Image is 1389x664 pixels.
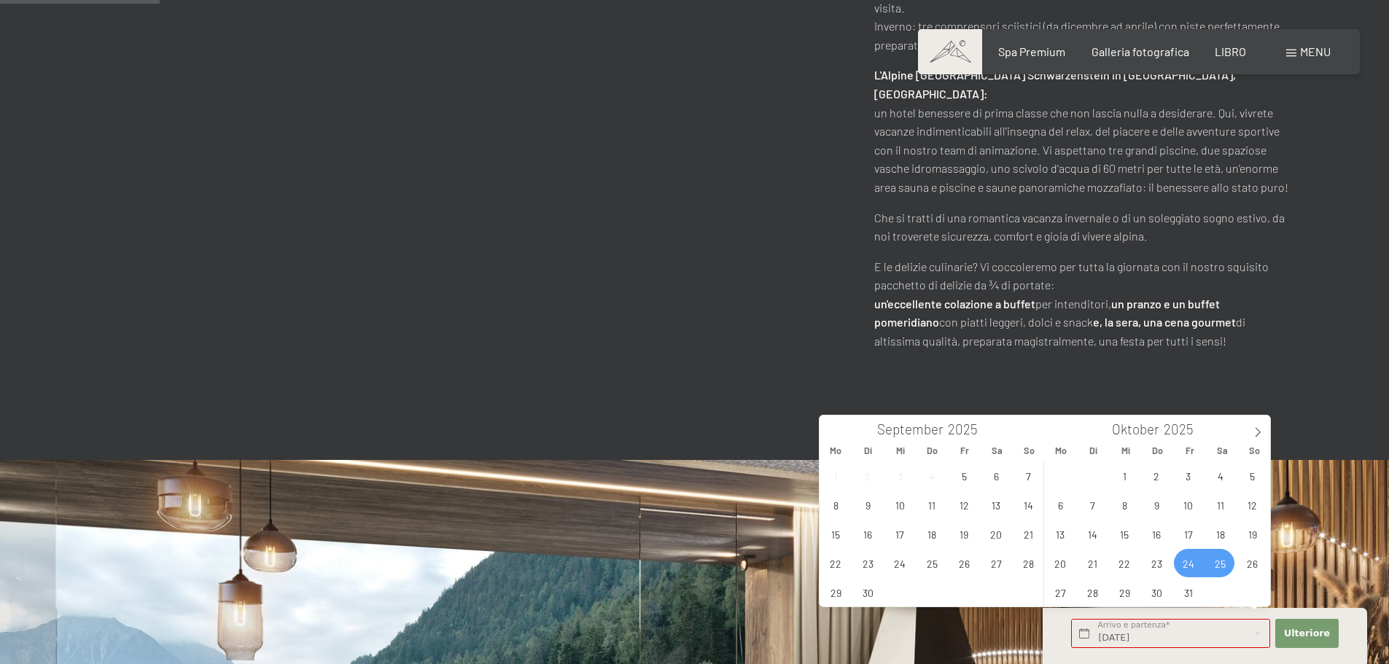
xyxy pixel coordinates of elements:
span: So [1013,446,1045,456]
font: menu [1300,44,1331,58]
span: September 3, 2025 [886,461,914,490]
span: September 6, 2025 [982,461,1011,490]
span: September 9, 2025 [854,491,882,519]
font: Che si tratti di una romantica vacanza invernale o di un soleggiato sogno estivo, da noi troveret... [874,211,1285,243]
span: Sa [981,446,1013,456]
span: September 15, 2025 [822,520,850,548]
span: September 21, 2025 [1014,520,1043,548]
span: Sa [1206,446,1238,456]
span: September 4, 2025 [918,461,946,490]
span: September 25, 2025 [918,549,946,577]
span: September 20, 2025 [982,520,1011,548]
span: September [877,423,943,437]
span: September 10, 2025 [886,491,914,519]
span: Do [1142,446,1174,456]
span: Oktober 16, 2025 [1143,520,1171,548]
span: September 24, 2025 [886,549,914,577]
span: September 17, 2025 [886,520,914,548]
span: Oktober 11, 2025 [1206,491,1234,519]
span: Oktober 12, 2025 [1238,491,1267,519]
span: September 30, 2025 [854,578,882,606]
span: Oktober 28, 2025 [1078,578,1107,606]
span: Do [917,446,949,456]
span: September 1, 2025 [822,461,850,490]
span: Oktober 23, 2025 [1143,549,1171,577]
span: Oktober 14, 2025 [1078,520,1107,548]
span: September 2, 2025 [854,461,882,490]
span: Oktober 26, 2025 [1238,549,1267,577]
span: Di [1077,446,1109,456]
span: Oktober 10, 2025 [1174,491,1202,519]
span: Fr [1174,446,1206,456]
span: Oktober 27, 2025 [1046,578,1075,606]
span: Oktober 31, 2025 [1174,578,1202,606]
span: Oktober 17, 2025 [1174,520,1202,548]
font: con piatti leggeri, dolci e snack [939,315,1093,329]
span: September 27, 2025 [982,549,1011,577]
span: Oktober 21, 2025 [1078,549,1107,577]
span: Oktober 5, 2025 [1238,461,1267,490]
span: September 12, 2025 [950,491,978,519]
a: Spa Premium [998,44,1065,58]
span: Oktober 29, 2025 [1110,578,1139,606]
button: Ulteriore [1275,619,1338,649]
span: Oktober 1, 2025 [1110,461,1139,490]
span: Oktober 7, 2025 [1078,491,1107,519]
span: Di [852,446,884,456]
span: Oktober 30, 2025 [1143,578,1171,606]
a: Galleria fotografica [1092,44,1189,58]
span: Oktober 13, 2025 [1046,520,1075,548]
input: Year [943,421,992,437]
span: Oktober [1112,423,1159,437]
font: e, la sera, una cena gourmet [1093,315,1236,329]
span: Mi [884,446,917,456]
span: Oktober 9, 2025 [1143,491,1171,519]
span: September 14, 2025 [1014,491,1043,519]
span: Oktober 22, 2025 [1110,549,1139,577]
span: Oktober 15, 2025 [1110,520,1139,548]
font: L'Alpine [GEOGRAPHIC_DATA] Schwarzenstein in [GEOGRAPHIC_DATA], [GEOGRAPHIC_DATA]: [874,68,1236,101]
font: un hotel benessere di prima classe che non lascia nulla a desiderare. Qui, vivrete vacanze indime... [874,106,1288,194]
font: per intenditori, [1035,297,1111,310]
span: September 28, 2025 [1014,549,1043,577]
span: So [1238,446,1270,456]
a: LIBRO [1215,44,1246,58]
span: Oktober 2, 2025 [1143,461,1171,490]
span: Oktober 4, 2025 [1206,461,1234,490]
span: Mi [1110,446,1142,456]
font: E le delizie culinarie? Vi coccoleremo per tutta la giornata con il nostro squisito pacchetto di ... [874,259,1269,292]
input: Year [1159,421,1207,437]
span: September 19, 2025 [950,520,978,548]
font: Ulteriore [1284,628,1330,638]
span: September 29, 2025 [822,578,850,606]
span: Oktober 6, 2025 [1046,491,1075,519]
span: September 23, 2025 [854,549,882,577]
span: Fr [949,446,981,456]
span: Oktober 25, 2025 [1206,549,1234,577]
span: Oktober 19, 2025 [1238,520,1267,548]
span: September 16, 2025 [854,520,882,548]
span: September 11, 2025 [918,491,946,519]
span: September 7, 2025 [1014,461,1043,490]
span: Oktober 20, 2025 [1046,549,1075,577]
span: September 5, 2025 [950,461,978,490]
span: Oktober 8, 2025 [1110,491,1139,519]
span: Mo [1045,446,1077,456]
span: September 22, 2025 [822,549,850,577]
span: Oktober 3, 2025 [1174,461,1202,490]
span: September 18, 2025 [918,520,946,548]
span: September 13, 2025 [982,491,1011,519]
font: Inverno: tre comprensori sciistici (da dicembre ad aprile) con piste perfettamente preparate fino... [874,19,1280,52]
span: September 26, 2025 [950,549,978,577]
font: un'eccellente colazione a buffet [874,297,1035,310]
span: Mo [820,446,852,456]
span: Oktober 18, 2025 [1206,520,1234,548]
span: September 8, 2025 [822,491,850,519]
